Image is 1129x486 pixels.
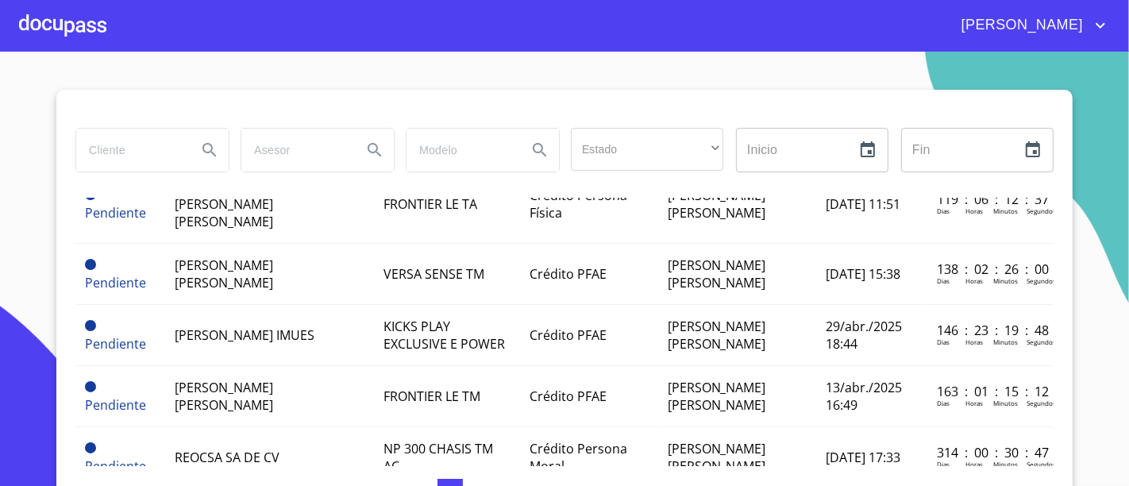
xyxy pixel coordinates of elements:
[937,399,950,407] p: Dias
[993,399,1018,407] p: Minutos
[993,337,1018,346] p: Minutos
[191,131,229,169] button: Search
[175,449,279,466] span: REOCSA SA DE CV
[85,442,96,453] span: Pendiente
[1027,460,1056,469] p: Segundos
[521,131,559,169] button: Search
[937,337,950,346] p: Dias
[826,265,900,283] span: [DATE] 15:38
[965,337,983,346] p: Horas
[965,460,983,469] p: Horas
[85,457,146,475] span: Pendiente
[1027,337,1056,346] p: Segundos
[937,206,950,215] p: Dias
[826,318,902,353] span: 29/abr./2025 18:44
[241,129,349,172] input: search
[937,383,1044,400] p: 163 : 01 : 15 : 12
[993,276,1018,285] p: Minutos
[175,178,273,230] span: [PERSON_NAME] [PERSON_NAME] [PERSON_NAME]
[1027,206,1056,215] p: Segundos
[383,388,480,405] span: FRONTIER LE TM
[668,318,766,353] span: [PERSON_NAME] [PERSON_NAME]
[826,195,900,213] span: [DATE] 11:51
[965,399,983,407] p: Horas
[85,396,146,414] span: Pendiente
[937,322,1044,339] p: 146 : 23 : 19 : 48
[826,449,900,466] span: [DATE] 17:33
[383,195,477,213] span: FRONTIER LE TA
[530,440,627,475] span: Crédito Persona Moral
[383,265,484,283] span: VERSA SENSE TM
[993,206,1018,215] p: Minutos
[826,379,902,414] span: 13/abr./2025 16:49
[937,460,950,469] p: Dias
[530,187,627,222] span: Crédito Persona Física
[571,128,723,171] div: ​
[85,274,146,291] span: Pendiente
[175,326,314,344] span: [PERSON_NAME] IMUES
[1027,399,1056,407] p: Segundos
[530,326,607,344] span: Crédito PFAE
[668,256,766,291] span: [PERSON_NAME] [PERSON_NAME]
[76,129,184,172] input: search
[965,206,983,215] p: Horas
[530,265,607,283] span: Crédito PFAE
[950,13,1091,38] span: [PERSON_NAME]
[937,191,1044,208] p: 119 : 06 : 12 : 37
[965,276,983,285] p: Horas
[85,320,96,331] span: Pendiente
[85,259,96,270] span: Pendiente
[668,187,766,222] span: [PERSON_NAME] [PERSON_NAME]
[668,379,766,414] span: [PERSON_NAME] [PERSON_NAME]
[175,256,273,291] span: [PERSON_NAME] [PERSON_NAME]
[530,388,607,405] span: Crédito PFAE
[407,129,514,172] input: search
[356,131,394,169] button: Search
[1027,276,1056,285] p: Segundos
[668,440,766,475] span: [PERSON_NAME] [PERSON_NAME]
[175,379,273,414] span: [PERSON_NAME] [PERSON_NAME]
[937,444,1044,461] p: 314 : 00 : 30 : 47
[85,335,146,353] span: Pendiente
[85,381,96,392] span: Pendiente
[950,13,1110,38] button: account of current user
[383,318,505,353] span: KICKS PLAY EXCLUSIVE E POWER
[937,260,1044,278] p: 138 : 02 : 26 : 00
[993,460,1018,469] p: Minutos
[937,276,950,285] p: Dias
[383,440,493,475] span: NP 300 CHASIS TM AC
[85,204,146,222] span: Pendiente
